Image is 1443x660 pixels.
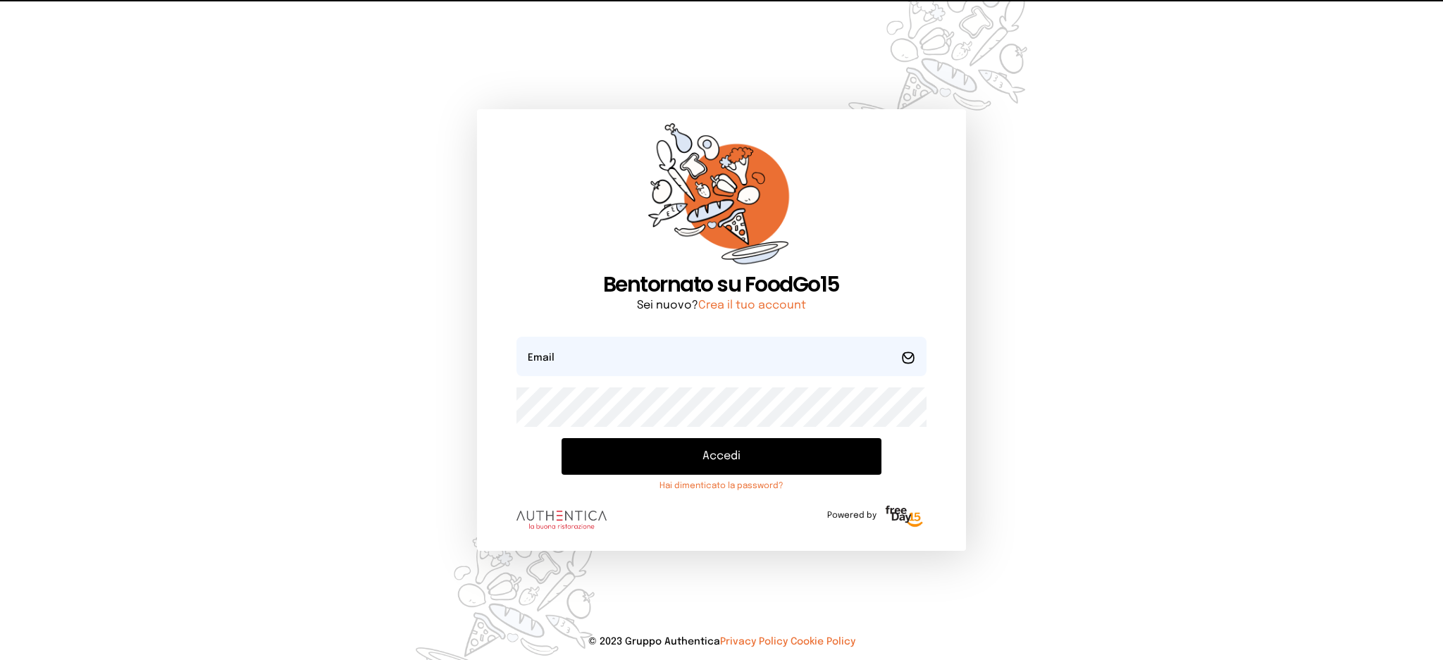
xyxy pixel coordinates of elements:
a: Hai dimenticato la password? [562,480,881,492]
span: Powered by [827,510,877,521]
img: logo-freeday.3e08031.png [882,503,927,531]
p: Sei nuovo? [516,297,926,314]
a: Crea il tuo account [698,299,806,311]
h1: Bentornato su FoodGo15 [516,272,926,297]
img: logo.8f33a47.png [516,511,607,529]
button: Accedi [562,438,881,475]
img: sticker-orange.65babaf.png [648,123,795,272]
a: Cookie Policy [791,637,855,647]
a: Privacy Policy [720,637,788,647]
p: © 2023 Gruppo Authentica [23,635,1420,649]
